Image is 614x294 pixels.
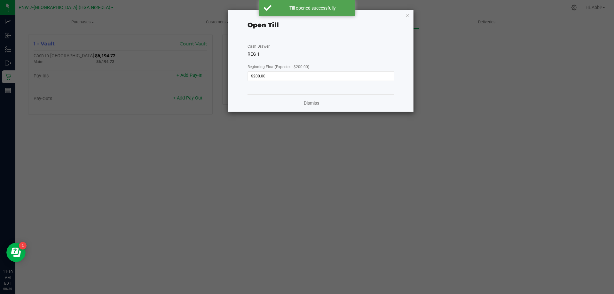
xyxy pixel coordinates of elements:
[6,243,26,262] iframe: Resource center
[275,65,309,69] span: (Expected: $200.00)
[248,44,270,49] label: Cash Drawer
[248,20,279,30] div: Open Till
[304,100,319,107] a: Dismiss
[248,65,309,69] span: Beginning Float
[275,5,350,11] div: Till opened successfully
[248,51,394,58] div: REG 1
[19,242,27,250] iframe: Resource center unread badge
